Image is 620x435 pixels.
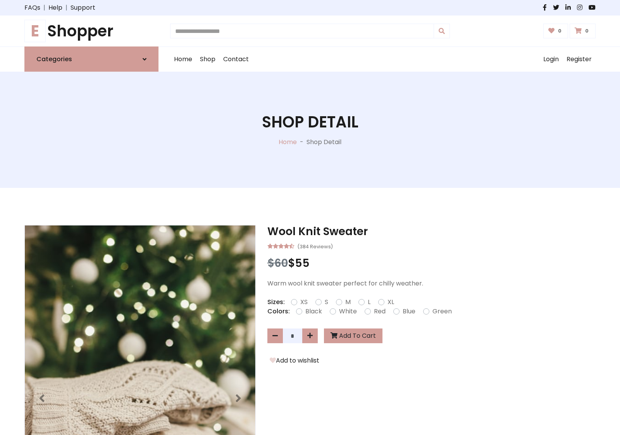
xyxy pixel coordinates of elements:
a: Shop [196,47,219,72]
span: $60 [267,256,288,271]
a: Login [539,47,563,72]
a: 0 [570,24,596,38]
button: Add To Cart [324,328,382,343]
a: Categories [24,46,158,72]
h3: $ [267,257,596,270]
label: M [345,297,351,307]
span: 55 [295,256,310,271]
p: - [297,138,307,147]
label: Green [432,307,452,316]
h1: Shopper [24,22,158,40]
h3: Wool Knit Sweater [267,225,596,238]
label: L [368,297,370,307]
h6: Categories [36,55,72,63]
button: Add to wishlist [267,356,322,366]
label: S [325,297,328,307]
a: Home [170,47,196,72]
label: White [339,307,357,316]
label: Black [305,307,322,316]
label: XL [387,297,394,307]
a: EShopper [24,22,158,40]
span: 0 [583,28,591,34]
label: Blue [403,307,415,316]
a: Support [71,3,95,12]
a: Register [563,47,596,72]
h1: Shop Detail [262,113,358,131]
p: Colors: [267,307,290,316]
p: Warm wool knit sweater perfect for chilly weather. [267,279,596,288]
small: (384 Reviews) [297,241,333,251]
label: Red [374,307,386,316]
a: 0 [543,24,568,38]
span: E [24,20,46,42]
p: Sizes: [267,297,285,307]
p: Shop Detail [307,138,341,147]
span: | [40,3,48,12]
a: Contact [219,47,253,72]
span: | [62,3,71,12]
a: Home [279,138,297,146]
a: Help [48,3,62,12]
a: FAQs [24,3,40,12]
span: 0 [556,28,563,34]
label: XS [300,297,308,307]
